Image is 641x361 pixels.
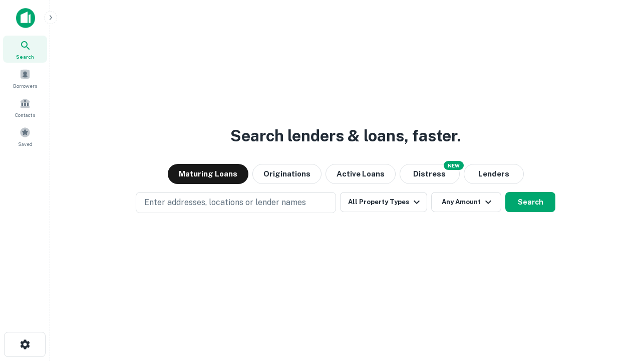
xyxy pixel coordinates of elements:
[340,192,427,212] button: All Property Types
[136,192,336,213] button: Enter addresses, locations or lender names
[444,161,464,170] div: NEW
[326,164,396,184] button: Active Loans
[168,164,248,184] button: Maturing Loans
[591,281,641,329] iframe: Chat Widget
[15,111,35,119] span: Contacts
[13,82,37,90] span: Borrowers
[400,164,460,184] button: Search distressed loans with lien and other non-mortgage details.
[464,164,524,184] button: Lenders
[505,192,555,212] button: Search
[3,36,47,63] a: Search
[431,192,501,212] button: Any Amount
[230,124,461,148] h3: Search lenders & loans, faster.
[3,94,47,121] a: Contacts
[144,197,306,209] p: Enter addresses, locations or lender names
[16,53,34,61] span: Search
[252,164,322,184] button: Originations
[18,140,33,148] span: Saved
[3,123,47,150] a: Saved
[16,8,35,28] img: capitalize-icon.png
[3,65,47,92] a: Borrowers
